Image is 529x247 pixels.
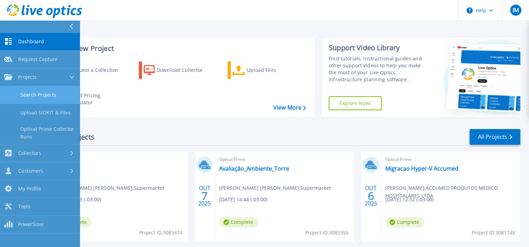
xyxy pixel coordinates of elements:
[219,217,258,227] span: Complete
[512,7,519,13] span: IM
[219,184,331,192] span: [PERSON_NAME] [PERSON_NAME] , Supermarket
[385,156,516,163] span: Optical Prime
[472,229,515,237] span: Project ID: 3081748
[18,221,44,227] span: PowerSizer
[18,38,44,45] span: Dashboard
[385,217,424,227] span: Complete
[70,63,126,77] div: Request a Collection
[329,96,382,110] a: Explore Now!
[18,203,30,210] span: Tools
[247,63,303,77] div: Upload Files
[18,168,43,174] span: Customers
[219,156,350,163] span: Optical Prime
[385,165,458,172] a: Migracao Hyper-V Accumed
[385,184,520,200] span: [PERSON_NAME] , ACCUMED PRODUTOS MEDICO HOSPITALARES LTDA
[50,45,306,52] h3: Start a New Project
[18,56,58,62] span: Request Capture
[385,196,434,203] span: [DATE] 12:32 (-03:00)
[219,165,289,172] a: Avaliação_Ambiente_Torre
[50,61,128,79] a: Request a Collection
[139,229,183,237] span: Project ID: 3083474
[198,183,211,209] div: OUT 2025
[305,229,349,237] span: Project ID: 3083355
[50,90,128,108] a: Cloud Pricing Calculator
[18,186,41,192] span: My Profile
[368,193,374,199] span: 6
[273,104,306,111] a: View More
[157,63,213,77] div: Download Collector
[219,196,267,203] span: [DATE] 14:44 (-03:00)
[18,150,41,156] span: Collectors
[201,193,208,199] span: 7
[53,156,184,163] span: Optical Prime
[329,43,428,52] div: Support Video Library
[69,92,124,106] div: Cloud Pricing Calculator
[139,61,217,79] a: Download Collector
[470,129,520,145] a: All Projects
[329,55,428,83] div: Find tutorials, instructional guides and other support videos to help you make the most of your L...
[18,74,37,80] span: Projects
[53,184,164,192] span: [PERSON_NAME] [PERSON_NAME] , Supermarket
[364,183,378,209] div: OUT 2025
[228,61,306,79] a: Upload Files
